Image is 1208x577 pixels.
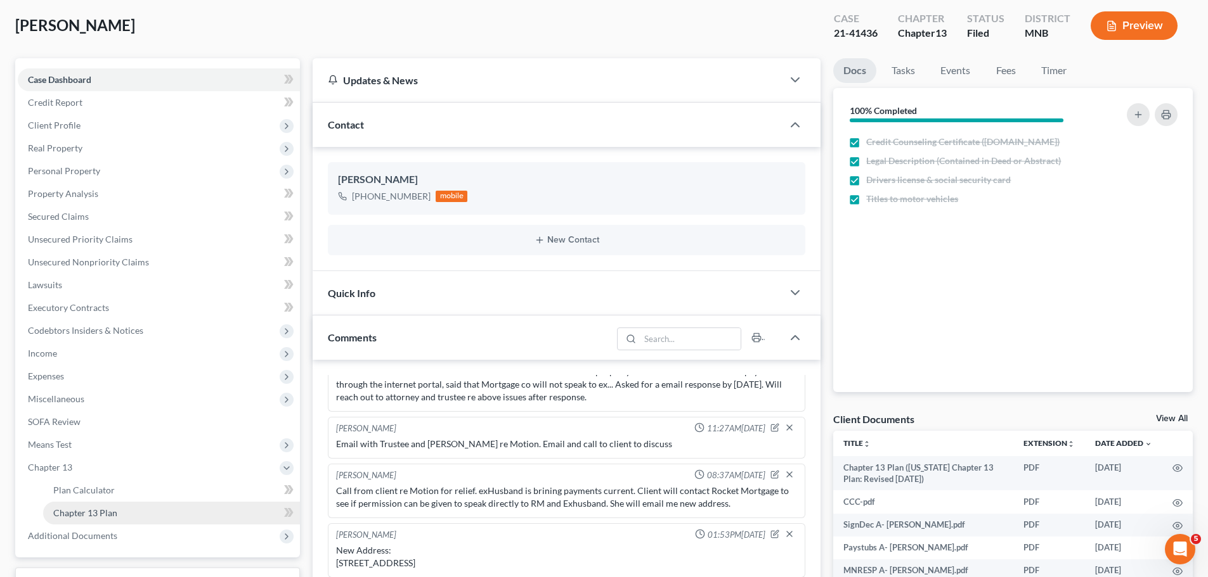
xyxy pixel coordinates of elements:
div: [PERSON_NAME] [336,422,396,435]
a: Lawsuits [18,274,300,296]
div: Client Documents [833,412,914,426]
span: Titles to motor vehicles [866,193,958,205]
a: Events [930,58,980,83]
div: We typically reply in a few hours [26,246,212,259]
div: Email with Trustee and [PERSON_NAME] re Motion. Email and call to client to discuss [336,438,797,450]
img: Profile image for James [26,179,51,204]
a: Credit Report [18,91,300,114]
div: Send us a message [26,232,212,246]
td: PDF [1013,456,1085,491]
div: Statement of Financial Affairs - Payments Made in the Last 90 days [18,312,235,349]
span: 13 [935,27,947,39]
img: Profile image for James [151,20,176,46]
span: Expenses [28,371,64,381]
div: Adding Income [18,372,235,396]
td: PDF [1013,536,1085,559]
a: Chapter 13 Plan [43,502,300,524]
span: SOFA Review [28,416,81,427]
span: Case Dashboard [28,74,91,85]
span: Chapter 13 [28,462,72,472]
div: MNB [1025,26,1070,41]
a: Unsecured Priority Claims [18,228,300,251]
a: Docs [833,58,876,83]
span: Executory Contracts [28,302,109,313]
div: Status [967,11,1004,26]
input: Search... [640,328,741,350]
span: Client Profile [28,120,81,130]
td: CCC-pdf [833,490,1013,513]
span: Messages [105,427,149,436]
a: Unsecured Nonpriority Claims [18,251,300,274]
td: Paystubs A- [PERSON_NAME].pdf [833,536,1013,559]
span: Home [28,427,56,436]
span: 11:27AM[DATE] [707,422,765,434]
div: Adding Income [26,377,212,391]
iframe: Intercom live chat [1165,534,1195,564]
div: Recent messageProfile image for JamesNo problem! Let me know if you have any further questions, a... [13,149,241,215]
div: • 3h ago [133,191,169,205]
span: Additional Documents [28,530,117,541]
p: Hi there! [25,90,228,111]
div: mobile [436,191,467,202]
i: unfold_more [863,440,871,448]
a: View All [1156,414,1188,423]
i: unfold_more [1067,440,1075,448]
div: Updates & News [328,73,767,87]
div: Call from client re Motion for relief. exHusband is brining payments current. Client will contact... [336,485,797,510]
span: Unsecured Nonpriority Claims [28,257,149,267]
a: Titleunfold_more [843,438,871,448]
button: Preview [1091,11,1178,40]
button: Search for help [18,282,235,307]
td: Chapter 13 Plan ([US_STATE] Chapter 13 Plan: Revised [DATE]) [833,456,1013,491]
span: 5 [1191,534,1201,544]
div: Statement of Financial Affairs - Payments Made in the Last 90 days [26,317,212,344]
span: Help [201,427,221,436]
div: Attorney's Disclosure of Compensation [18,349,235,372]
i: expand_more [1145,440,1152,448]
span: Miscellaneous [28,393,84,404]
div: [PERSON_NAME] [336,529,396,542]
td: PDF [1013,514,1085,536]
div: Send us a messageWe typically reply in a few hours [13,222,241,270]
div: Profile image for JamesNo problem! Let me know if you have any further questions, and I will be a... [13,168,240,215]
div: New Address: [STREET_ADDRESS] [336,544,797,569]
a: Property Analysis [18,182,300,205]
button: Messages [84,395,169,446]
span: Chapter 13 Plan [53,507,117,518]
div: Chapter [898,26,947,41]
span: Comments [328,331,377,343]
span: Drivers license & social security card [866,174,1011,186]
span: Codebtors Insiders & Notices [28,325,143,336]
a: Plan Calculator [43,479,300,502]
p: How can we help? [25,111,228,133]
td: SignDec A- [PERSON_NAME].pdf [833,514,1013,536]
td: [DATE] [1085,514,1162,536]
span: Real Property [28,143,82,153]
div: Call with client re Motion for Relief. Ex Husband was awarded the property in divorce. She can se... [336,365,797,403]
a: Extensionunfold_more [1023,438,1075,448]
span: No problem! Let me know if you have any further questions, and I will be able to assist! [56,179,498,189]
span: 08:37AM[DATE] [707,469,765,481]
span: Personal Property [28,165,100,176]
img: Profile image for Emma [175,20,200,46]
span: Search for help [26,288,103,301]
div: [PERSON_NAME] [336,469,396,482]
span: Income [28,348,57,358]
span: Credit Counseling Certificate ([DOMAIN_NAME]) [866,136,1060,148]
div: [PERSON_NAME] [338,172,795,187]
span: 01:53PM[DATE] [708,529,765,541]
img: Profile image for Lindsey [199,20,224,46]
td: PDF [1013,490,1085,513]
div: Case [834,11,878,26]
span: Plan Calculator [53,485,115,495]
button: New Contact [338,235,795,245]
span: Property Analysis [28,188,98,199]
img: logo [25,26,126,42]
div: [PERSON_NAME] [56,191,130,205]
span: Credit Report [28,97,82,108]
span: Unsecured Priority Claims [28,234,133,244]
a: Fees [985,58,1026,83]
a: SOFA Review [18,410,300,433]
a: Case Dashboard [18,68,300,91]
button: Help [169,395,254,446]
